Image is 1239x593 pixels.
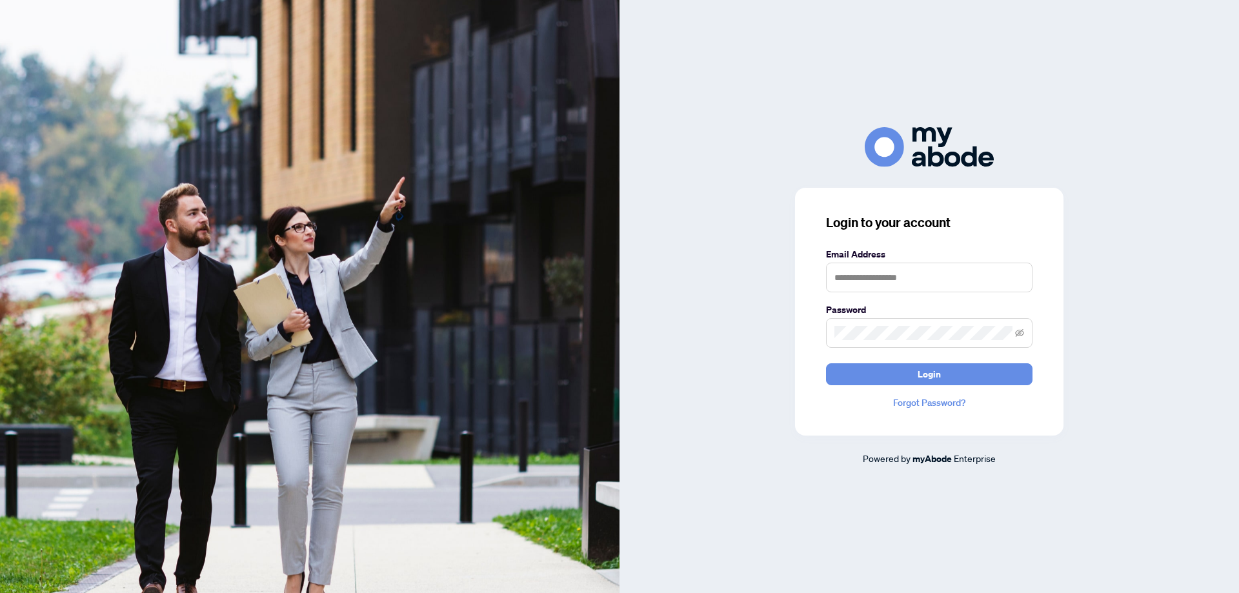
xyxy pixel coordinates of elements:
[954,452,996,464] span: Enterprise
[826,214,1032,232] h3: Login to your account
[826,247,1032,261] label: Email Address
[826,363,1032,385] button: Login
[1015,328,1024,337] span: eye-invisible
[863,452,911,464] span: Powered by
[912,452,952,466] a: myAbode
[865,127,994,166] img: ma-logo
[918,364,941,385] span: Login
[826,396,1032,410] a: Forgot Password?
[826,303,1032,317] label: Password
